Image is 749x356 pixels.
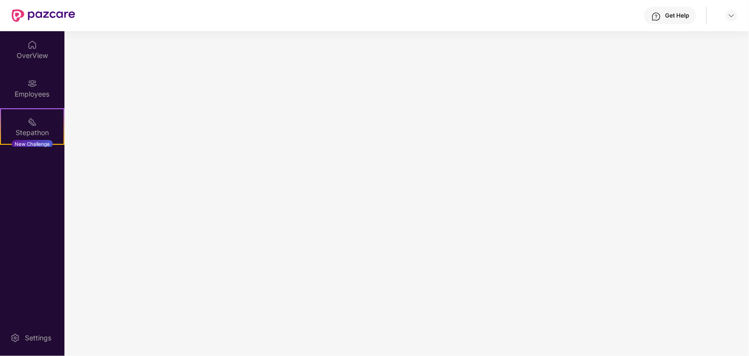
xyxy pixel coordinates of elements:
img: svg+xml;base64,PHN2ZyBpZD0iRW1wbG95ZWVzIiB4bWxucz0iaHR0cDovL3d3dy53My5vcmcvMjAwMC9zdmciIHdpZHRoPS... [27,79,37,88]
div: New Challenge [12,140,53,148]
div: Get Help [665,12,689,20]
div: Stepathon [1,128,63,138]
img: svg+xml;base64,PHN2ZyBpZD0iSG9tZSIgeG1sbnM9Imh0dHA6Ly93d3cudzMub3JnLzIwMDAvc3ZnIiB3aWR0aD0iMjAiIG... [27,40,37,50]
img: svg+xml;base64,PHN2ZyBpZD0iRHJvcGRvd24tMzJ4MzIiIHhtbG5zPSJodHRwOi8vd3d3LnczLm9yZy8yMDAwL3N2ZyIgd2... [728,12,735,20]
img: svg+xml;base64,PHN2ZyB4bWxucz0iaHR0cDovL3d3dy53My5vcmcvMjAwMC9zdmciIHdpZHRoPSIyMSIgaGVpZ2h0PSIyMC... [27,117,37,127]
img: New Pazcare Logo [12,9,75,22]
img: svg+xml;base64,PHN2ZyBpZD0iSGVscC0zMngzMiIgeG1sbnM9Imh0dHA6Ly93d3cudzMub3JnLzIwMDAvc3ZnIiB3aWR0aD... [651,12,661,21]
div: Settings [22,333,54,343]
img: svg+xml;base64,PHN2ZyBpZD0iU2V0dGluZy0yMHgyMCIgeG1sbnM9Imh0dHA6Ly93d3cudzMub3JnLzIwMDAvc3ZnIiB3aW... [10,333,20,343]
